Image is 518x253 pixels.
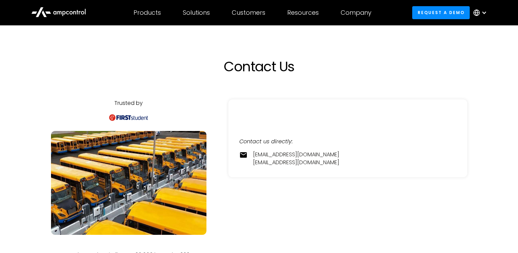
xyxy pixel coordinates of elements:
[239,138,456,145] div: Contact us directly:
[183,9,210,16] div: Solutions
[134,9,161,16] div: Products
[232,9,265,16] div: Customers
[253,159,339,166] a: [EMAIL_ADDRESS][DOMAIN_NAME]
[253,151,339,158] a: [EMAIL_ADDRESS][DOMAIN_NAME]
[341,9,371,16] div: Company
[287,9,319,16] div: Resources
[412,6,470,19] a: Request a demo
[109,58,410,75] h1: Contact Us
